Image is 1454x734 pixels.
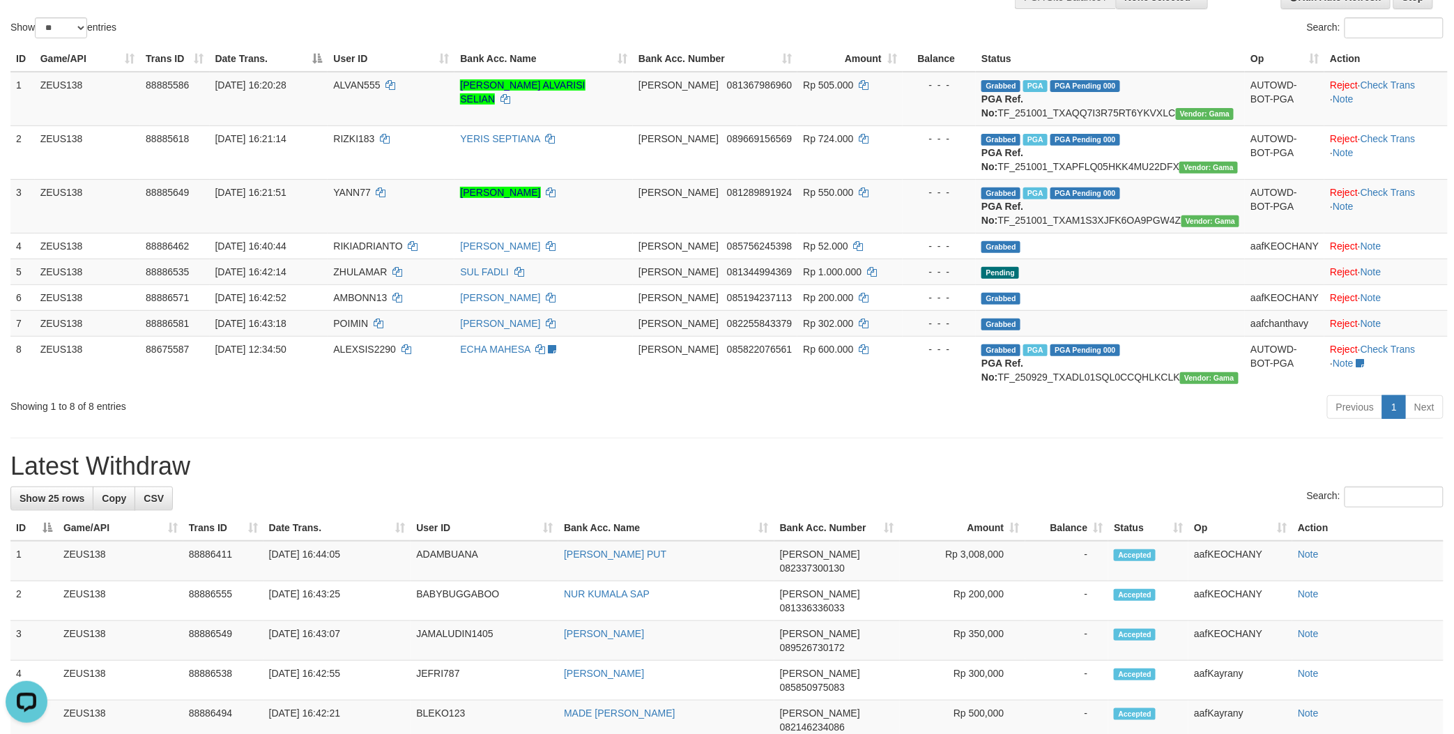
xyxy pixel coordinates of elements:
td: JAMALUDIN1405 [411,621,558,661]
td: aafKEOCHANY [1245,233,1324,259]
span: Copy [102,493,126,504]
span: Grabbed [981,241,1020,253]
td: 2 [10,581,58,621]
a: [PERSON_NAME] [460,187,540,198]
td: 3 [10,621,58,661]
div: - - - [908,316,970,330]
td: 4 [10,661,58,701]
span: Accepted [1114,549,1156,561]
span: 88885586 [146,79,189,91]
th: Bank Acc. Number: activate to sort column ascending [774,515,900,541]
span: Rp 1.000.000 [803,266,862,277]
input: Search: [1345,487,1444,507]
span: Marked by aafpengsreynich [1023,344,1048,356]
td: ZEUS138 [58,621,183,661]
span: PGA Pending [1050,188,1120,199]
span: [PERSON_NAME] [638,79,719,91]
th: Action [1324,46,1448,72]
span: [PERSON_NAME] [780,588,860,599]
td: 88886411 [183,541,263,581]
a: CSV [135,487,173,510]
td: AUTOWD-BOT-PGA [1245,336,1324,390]
span: [PERSON_NAME] [638,187,719,198]
th: Amount: activate to sort column ascending [900,515,1025,541]
td: TF_251001_TXAQQ7I3R75RT6YKVXLC [976,72,1245,126]
td: aafKEOCHANY [1245,284,1324,310]
span: Accepted [1114,629,1156,641]
td: · · [1324,179,1448,233]
a: Note [1333,358,1354,369]
td: 3 [10,179,35,233]
a: MADE [PERSON_NAME] [564,708,675,719]
span: Grabbed [981,293,1020,305]
span: [PERSON_NAME] [638,318,719,329]
td: [DATE] 16:43:07 [263,621,411,661]
div: - - - [908,265,970,279]
td: 1 [10,72,35,126]
th: Action [1292,515,1444,541]
a: Note [1333,147,1354,158]
a: Copy [93,487,135,510]
span: [DATE] 16:43:18 [215,318,286,329]
a: [PERSON_NAME] ALVARISI SELIAN [460,79,585,105]
span: Copy 082337300130 to clipboard [780,563,845,574]
div: - - - [908,291,970,305]
span: [DATE] 16:40:44 [215,240,286,252]
td: aafKEOCHANY [1188,541,1292,581]
td: - [1025,661,1109,701]
span: Rp 550.000 [803,187,853,198]
span: Copy 082146234086 to clipboard [780,721,845,733]
td: 2 [10,125,35,179]
div: - - - [908,342,970,356]
a: [PERSON_NAME] [460,292,540,303]
a: [PERSON_NAME] [564,628,644,639]
td: 6 [10,284,35,310]
th: User ID: activate to sort column ascending [411,515,558,541]
b: PGA Ref. No: [981,93,1023,118]
div: - - - [908,185,970,199]
th: User ID: activate to sort column ascending [328,46,454,72]
th: Bank Acc. Name: activate to sort column ascending [558,515,774,541]
a: Note [1333,201,1354,212]
span: POIMIN [333,318,368,329]
td: ZEUS138 [35,259,140,284]
span: AMBONN13 [333,292,387,303]
td: ZEUS138 [35,310,140,336]
span: [PERSON_NAME] [638,292,719,303]
td: - [1025,541,1109,581]
span: Grabbed [981,80,1020,92]
span: 88886535 [146,266,189,277]
span: CSV [144,493,164,504]
th: Bank Acc. Name: activate to sort column ascending [454,46,633,72]
a: Check Trans [1361,79,1416,91]
span: Accepted [1114,708,1156,720]
th: ID [10,46,35,72]
a: Next [1405,395,1444,419]
th: Op: activate to sort column ascending [1188,515,1292,541]
label: Search: [1307,17,1444,38]
td: 1 [10,541,58,581]
span: ZHULAMAR [333,266,387,277]
a: Reject [1330,133,1358,144]
select: Showentries [35,17,87,38]
td: · · [1324,336,1448,390]
a: YERIS SEPTIANA [460,133,539,144]
a: [PERSON_NAME] [460,240,540,252]
th: Status: activate to sort column ascending [1108,515,1188,541]
th: Status [976,46,1245,72]
span: [DATE] 16:42:52 [215,292,286,303]
div: - - - [908,132,970,146]
span: Pending [981,267,1019,279]
span: Rp 600.000 [803,344,853,355]
span: Copy 085822076561 to clipboard [727,344,792,355]
span: Rp 52.000 [803,240,848,252]
a: Reject [1330,344,1358,355]
a: Reject [1330,292,1358,303]
b: PGA Ref. No: [981,358,1023,383]
label: Show entries [10,17,116,38]
td: 5 [10,259,35,284]
td: · [1324,310,1448,336]
span: Grabbed [981,188,1020,199]
span: Copy 082255843379 to clipboard [727,318,792,329]
label: Search: [1307,487,1444,507]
